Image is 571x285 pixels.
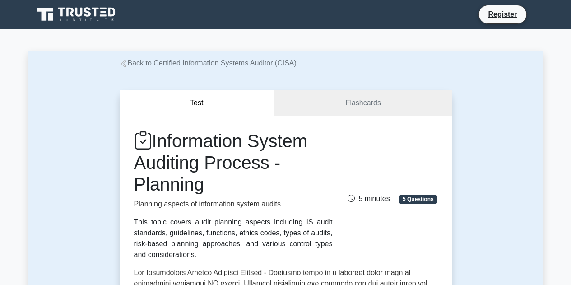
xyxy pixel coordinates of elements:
button: Test [120,90,275,116]
a: Register [483,9,522,20]
a: Flashcards [274,90,451,116]
h1: Information System Auditing Process - Planning [134,130,333,195]
p: Planning aspects of information system audits. [134,199,333,210]
a: Back to Certified Information Systems Auditor (CISA) [120,59,297,67]
span: 5 minutes [348,195,390,202]
span: 5 Questions [399,195,437,204]
div: This topic covers audit planning aspects including IS audit standards, guidelines, functions, eth... [134,217,333,260]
